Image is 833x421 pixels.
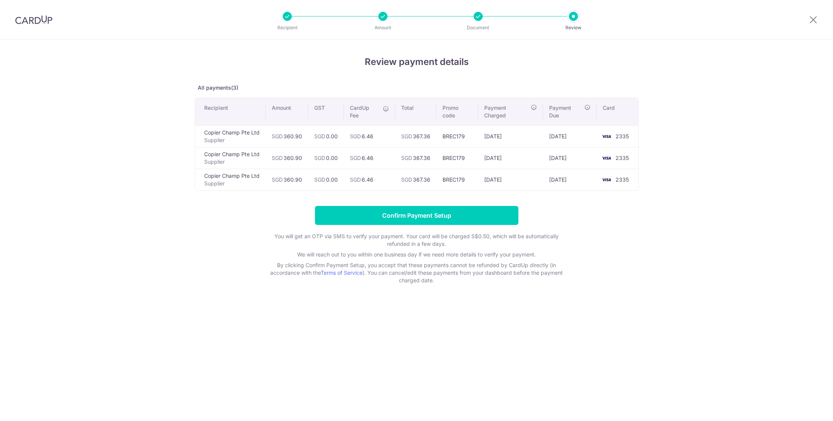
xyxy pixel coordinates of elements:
[265,251,568,258] p: We will reach out to you within one business day if we need more details to verify your payment.
[195,55,639,69] h4: Review payment details
[401,155,412,161] span: SGD
[395,125,436,147] td: 367.36
[344,125,395,147] td: 6.46
[265,233,568,248] p: You will get an OTP via SMS to verify your payment. Your card will be charged S$0.50, which will ...
[266,98,308,125] th: Amount
[436,169,478,190] td: BREC179
[314,176,325,183] span: SGD
[784,398,825,417] iframe: Opens a widget where you can find more information
[15,15,52,24] img: CardUp
[478,125,543,147] td: [DATE]
[195,125,266,147] td: Copier Champ Pte Ltd
[395,147,436,169] td: 367.36
[315,206,518,225] input: Confirm Payment Setup
[478,147,543,169] td: [DATE]
[308,98,344,125] th: GST
[616,176,629,183] span: 2335
[266,147,308,169] td: 360.90
[308,169,344,190] td: 0.00
[195,98,266,125] th: Recipient
[344,169,395,190] td: 6.46
[450,24,506,32] p: Document
[350,104,379,119] span: CardUp Fee
[195,147,266,169] td: Copier Champ Pte Ltd
[308,125,344,147] td: 0.00
[204,158,260,166] p: Supplier
[272,176,283,183] span: SGD
[395,169,436,190] td: 367.36
[195,169,266,190] td: Copier Champ Pte Ltd
[308,147,344,169] td: 0.00
[259,24,315,32] p: Recipient
[436,125,478,147] td: BREC179
[599,175,614,184] img: <span class="translation_missing" title="translation missing: en.account_steps.new_confirm_form.b...
[204,180,260,187] p: Supplier
[549,104,582,119] span: Payment Due
[597,98,638,125] th: Card
[272,155,283,161] span: SGD
[401,133,412,139] span: SGD
[545,24,602,32] p: Review
[266,125,308,147] td: 360.90
[478,169,543,190] td: [DATE]
[272,133,283,139] span: SGD
[195,84,639,92] p: All payments(3)
[401,176,412,183] span: SGD
[321,269,362,276] a: Terms of Service
[350,155,361,161] span: SGD
[204,136,260,144] p: Supplier
[616,133,629,139] span: 2335
[543,125,597,147] td: [DATE]
[484,104,529,119] span: Payment Charged
[436,147,478,169] td: BREC179
[355,24,411,32] p: Amount
[344,147,395,169] td: 6.46
[616,155,629,161] span: 2335
[350,176,361,183] span: SGD
[599,154,614,163] img: <span class="translation_missing" title="translation missing: en.account_steps.new_confirm_form.b...
[314,133,325,139] span: SGD
[266,169,308,190] td: 360.90
[543,169,597,190] td: [DATE]
[395,98,436,125] th: Total
[599,132,614,141] img: <span class="translation_missing" title="translation missing: en.account_steps.new_confirm_form.b...
[543,147,597,169] td: [DATE]
[436,98,478,125] th: Promo code
[314,155,325,161] span: SGD
[265,261,568,284] p: By clicking Confirm Payment Setup, you accept that these payments cannot be refunded by CardUp di...
[350,133,361,139] span: SGD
